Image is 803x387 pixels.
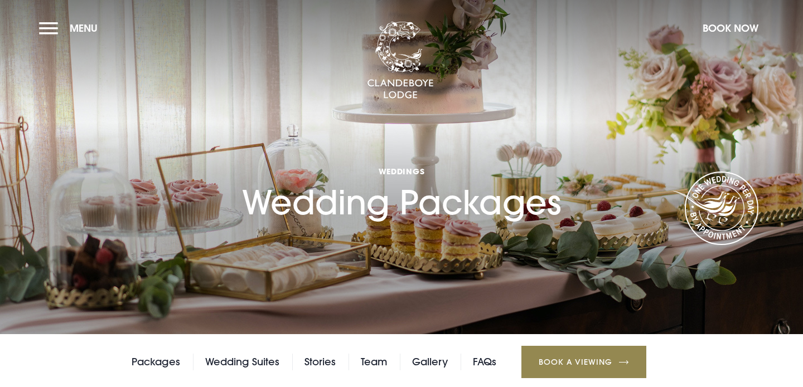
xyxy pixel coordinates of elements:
[412,354,448,370] a: Gallery
[521,346,646,378] a: Book a Viewing
[242,166,561,177] span: Weddings
[473,354,496,370] a: FAQs
[367,22,434,100] img: Clandeboye Lodge
[132,354,180,370] a: Packages
[697,16,764,40] button: Book Now
[304,354,336,370] a: Stories
[242,117,561,222] h1: Wedding Packages
[70,22,98,35] span: Menu
[39,16,103,40] button: Menu
[361,354,387,370] a: Team
[205,354,279,370] a: Wedding Suites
